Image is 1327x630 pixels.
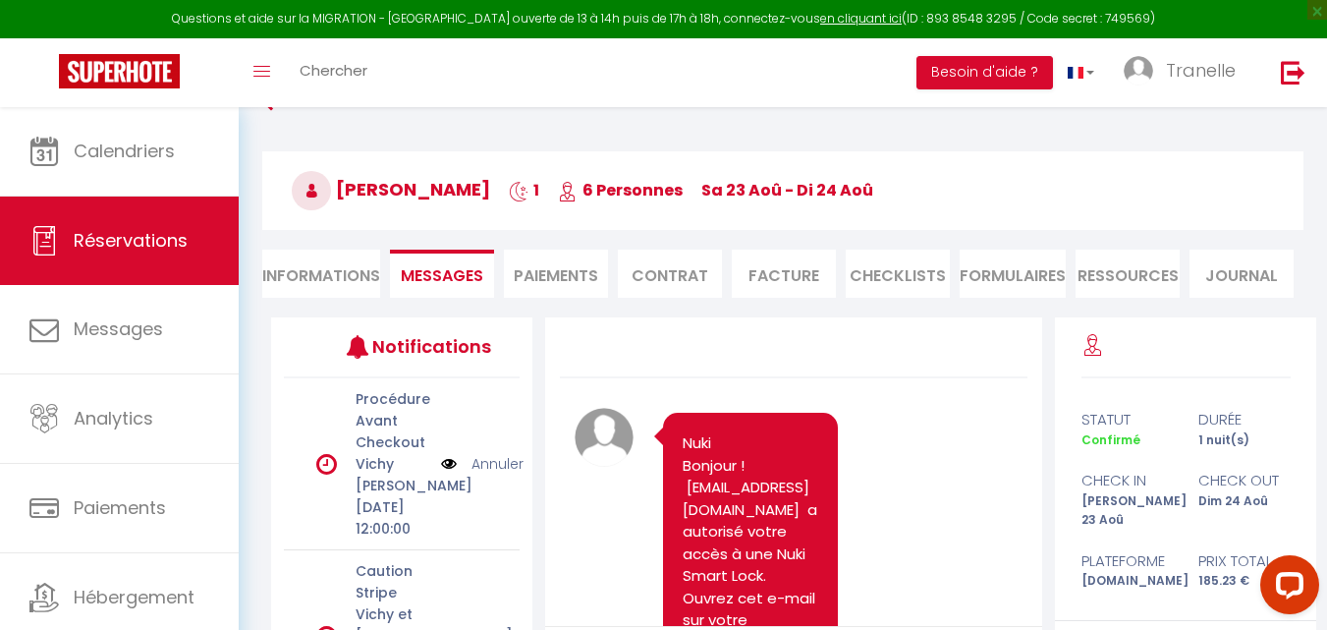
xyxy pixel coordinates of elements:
li: Facture [732,250,836,298]
a: en cliquant ici [820,10,902,27]
div: [DOMAIN_NAME] [1069,572,1187,591]
li: Contrat [618,250,722,298]
img: logout [1281,60,1305,85]
a: Annuler [471,453,524,475]
li: CHECKLISTS [846,250,950,298]
span: Hébergement [74,585,194,609]
div: Prix total [1186,549,1303,573]
div: [PERSON_NAME] 23 Aoû [1069,492,1187,530]
iframe: LiveChat chat widget [1244,547,1327,630]
li: Ressources [1076,250,1180,298]
span: Calendriers [74,139,175,163]
div: Plateforme [1069,549,1187,573]
img: Super Booking [59,54,180,88]
img: ... [1124,56,1153,86]
h3: Notifications [372,324,470,369]
li: Paiements [504,250,608,298]
span: sa 23 Aoû - di 24 Aoû [701,179,873,201]
li: Informations [262,250,380,298]
span: 6 Personnes [558,179,683,201]
span: Réservations [74,228,188,253]
div: check out [1186,469,1303,492]
a: ... Tranelle [1109,38,1260,107]
img: avatar.png [575,408,634,467]
p: Procédure Avant Checkout Vichy [356,388,428,475]
div: durée [1186,408,1303,431]
img: NO IMAGE [441,453,457,475]
div: Dim 24 Aoû [1186,492,1303,530]
span: Messages [401,264,483,287]
div: check in [1069,469,1187,492]
span: Tranelle [1166,58,1236,83]
span: Messages [74,316,163,341]
li: Journal [1189,250,1294,298]
span: Paiements [74,495,166,520]
span: Confirmé [1081,431,1140,448]
div: 1 nuit(s) [1186,431,1303,450]
button: Besoin d'aide ? [916,56,1053,89]
span: Analytics [74,406,153,430]
span: Chercher [300,60,367,81]
a: Chercher [285,38,382,107]
div: 185.23 € [1186,572,1303,591]
li: FORMULAIRES [960,250,1066,298]
span: [PERSON_NAME] [292,177,490,201]
p: [PERSON_NAME][DATE] 12:00:00 [356,475,428,540]
span: 1 [509,179,539,201]
div: statut [1069,408,1187,431]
